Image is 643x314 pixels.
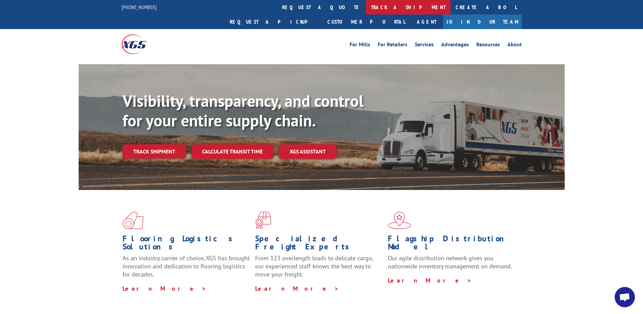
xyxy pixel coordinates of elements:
[443,15,522,29] a: Join Our Team
[415,42,434,49] a: Services
[388,212,411,229] img: xgs-icon-flagship-distribution-model-red
[441,42,469,49] a: Advantages
[255,285,339,292] a: Learn More >
[388,235,515,254] h1: Flagship Distribution Model
[123,254,250,278] span: As an industry carrier of choice, XGS has brought innovation and dedication to flooring logistics...
[225,15,322,29] a: Request a pickup
[615,287,635,307] a: Open chat
[476,42,500,49] a: Resources
[122,4,157,10] a: [PHONE_NUMBER]
[191,144,273,159] a: Calculate transit time
[123,144,186,159] a: Track shipment
[378,42,407,49] a: For Retailers
[388,276,472,284] a: Learn More >
[255,235,383,254] h1: Specialized Freight Experts
[350,42,370,49] a: For Mills
[255,254,383,284] p: From 123 overlength loads to delicate cargo, our experienced staff knows the best way to move you...
[507,42,522,49] a: About
[123,90,364,131] b: Visibility, transparency, and control for your entire supply chain.
[123,235,250,254] h1: Flooring Logistics Solutions
[123,285,207,292] a: Learn More >
[123,212,143,229] img: xgs-icon-total-supply-chain-intelligence-red
[255,212,271,229] img: xgs-icon-focused-on-flooring-red
[410,15,443,29] a: Agent
[279,144,337,159] a: XGS ASSISTANT
[388,254,512,270] span: Our agile distribution network gives you nationwide inventory management on demand.
[322,15,410,29] a: Customer Portal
